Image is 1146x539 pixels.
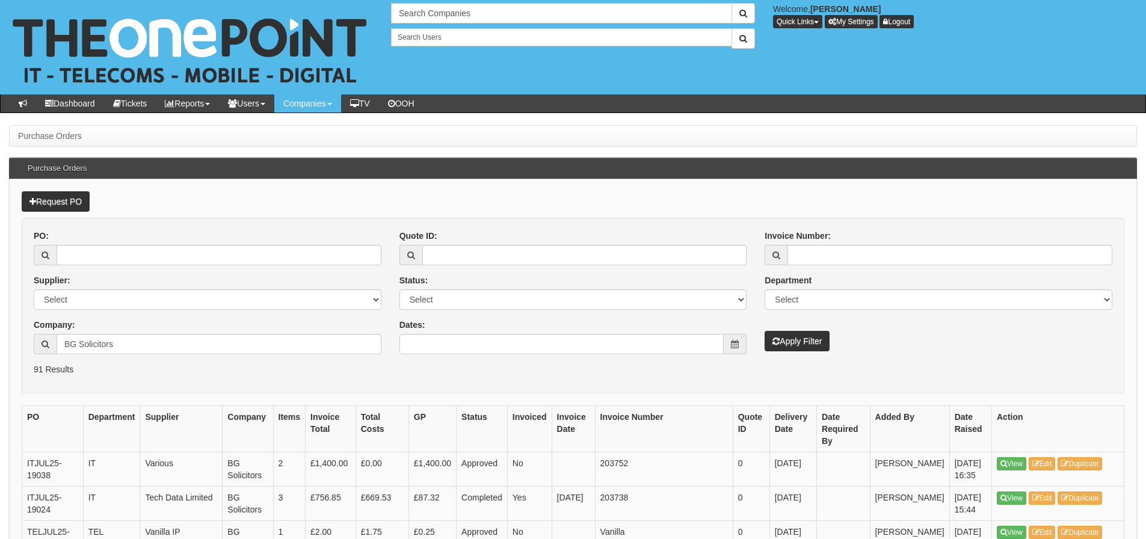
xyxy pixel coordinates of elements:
[273,452,306,486] td: 2
[18,130,82,142] li: Purchase Orders
[997,457,1026,470] a: View
[83,452,140,486] td: IT
[1029,491,1056,505] a: Edit
[552,486,595,520] td: [DATE]
[140,452,223,486] td: Various
[949,405,991,452] th: Date Raised
[997,526,1026,539] a: View
[595,486,733,520] td: 203738
[36,94,104,112] a: Dashboard
[356,486,408,520] td: £669.53
[595,452,733,486] td: 203752
[408,452,456,486] td: £1,400.00
[552,405,595,452] th: Invoice Date
[83,405,140,452] th: Department
[457,486,508,520] td: Completed
[223,405,273,452] th: Company
[880,15,914,28] a: Logout
[379,94,424,112] a: OOH
[733,486,769,520] td: 0
[764,3,1146,28] div: Welcome,
[22,158,93,179] h3: Purchase Orders
[870,452,949,486] td: [PERSON_NAME]
[399,319,425,331] label: Dates:
[507,405,552,452] th: Invoiced
[391,3,732,23] input: Search Companies
[356,405,408,452] th: Total Costs
[408,405,456,452] th: GP
[223,452,273,486] td: BG Solicitors
[1029,526,1056,539] a: Edit
[273,486,306,520] td: 3
[765,230,831,242] label: Invoice Number:
[457,452,508,486] td: Approved
[34,274,70,286] label: Supplier:
[34,319,75,331] label: Company:
[156,94,219,112] a: Reports
[507,486,552,520] td: Yes
[507,452,552,486] td: No
[34,230,49,242] label: PO:
[1058,526,1102,539] a: Duplicate
[273,405,306,452] th: Items
[83,486,140,520] td: IT
[1029,457,1056,470] a: Edit
[949,486,991,520] td: [DATE] 15:44
[399,230,437,242] label: Quote ID:
[457,405,508,452] th: Status
[22,486,84,520] td: ITJUL25-19024
[306,486,356,520] td: £756.85
[140,405,223,452] th: Supplier
[140,486,223,520] td: Tech Data Limited
[765,274,812,286] label: Department
[1058,491,1102,505] a: Duplicate
[595,405,733,452] th: Invoice Number
[399,274,428,286] label: Status:
[769,405,816,452] th: Delivery Date
[769,452,816,486] td: [DATE]
[870,486,949,520] td: [PERSON_NAME]
[773,15,822,28] button: Quick Links
[810,4,881,14] b: [PERSON_NAME]
[391,28,732,46] input: Search Users
[1058,457,1102,470] a: Duplicate
[306,452,356,486] td: £1,400.00
[870,405,949,452] th: Added By
[769,486,816,520] td: [DATE]
[997,491,1026,505] a: View
[306,405,356,452] th: Invoice Total
[223,486,273,520] td: BG Solicitors
[949,452,991,486] td: [DATE] 16:35
[22,191,90,212] a: Request PO
[733,405,769,452] th: Quote ID
[765,331,830,351] button: Apply Filter
[733,452,769,486] td: 0
[219,94,274,112] a: Users
[341,94,379,112] a: TV
[408,486,456,520] td: £87.32
[356,452,408,486] td: £0.00
[825,15,878,28] a: My Settings
[816,405,870,452] th: Date Required By
[274,94,341,112] a: Companies
[104,94,156,112] a: Tickets
[22,405,84,452] th: PO
[992,405,1124,452] th: Action
[34,363,1112,375] p: 91 Results
[22,452,84,486] td: ITJUL25-19038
